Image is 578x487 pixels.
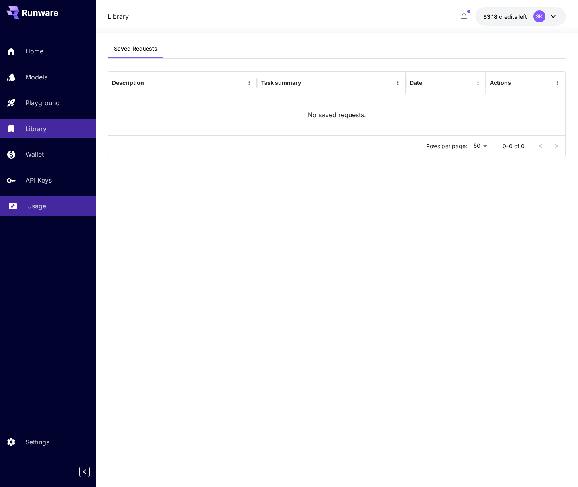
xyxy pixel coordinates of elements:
[302,77,313,88] button: Sort
[114,45,157,52] span: Saved Requests
[27,201,46,211] p: Usage
[483,12,527,21] div: $3.178
[475,7,566,26] button: $3.178SK
[483,13,499,20] span: $3.18
[410,79,422,86] div: Date
[26,46,43,56] p: Home
[26,98,60,108] p: Playground
[533,10,545,22] div: SK
[112,79,144,86] div: Description
[261,79,301,86] div: Task summary
[26,124,47,134] p: Library
[503,142,525,150] p: 0–0 of 0
[472,77,484,88] button: Menu
[26,149,44,159] p: Wallet
[108,12,129,21] nav: breadcrumb
[26,175,52,185] p: API Keys
[470,140,490,152] div: 50
[426,142,467,150] p: Rows per page:
[392,77,403,88] button: Menu
[85,465,96,479] div: Collapse sidebar
[552,77,563,88] button: Menu
[490,79,511,86] div: Actions
[26,72,47,82] p: Models
[244,77,255,88] button: Menu
[308,110,366,120] p: No saved requests.
[108,12,129,21] a: Library
[145,77,156,88] button: Sort
[499,13,527,20] span: credits left
[26,437,49,447] p: Settings
[423,77,434,88] button: Sort
[79,467,90,477] button: Collapse sidebar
